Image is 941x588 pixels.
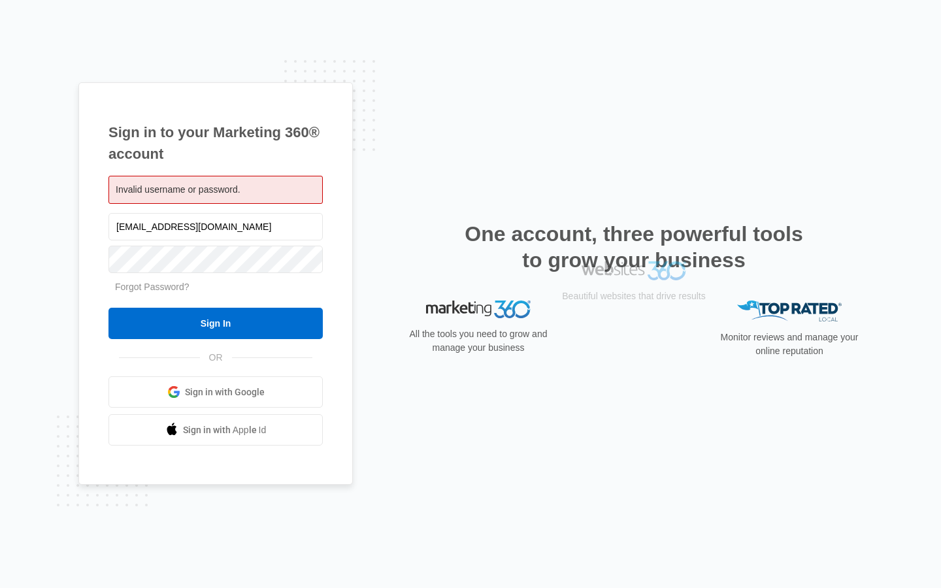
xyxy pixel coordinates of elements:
[108,122,323,165] h1: Sign in to your Marketing 360® account
[108,376,323,408] a: Sign in with Google
[185,385,265,399] span: Sign in with Google
[183,423,267,437] span: Sign in with Apple Id
[716,331,863,358] p: Monitor reviews and manage your online reputation
[426,301,531,319] img: Marketing 360
[200,351,232,365] span: OR
[115,282,190,292] a: Forgot Password?
[108,414,323,446] a: Sign in with Apple Id
[405,327,552,355] p: All the tools you need to grow and manage your business
[116,184,240,195] span: Invalid username or password.
[108,308,323,339] input: Sign In
[737,301,842,322] img: Top Rated Local
[582,301,686,319] img: Websites 360
[561,329,707,342] p: Beautiful websites that drive results
[108,213,323,240] input: Email
[461,221,807,273] h2: One account, three powerful tools to grow your business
